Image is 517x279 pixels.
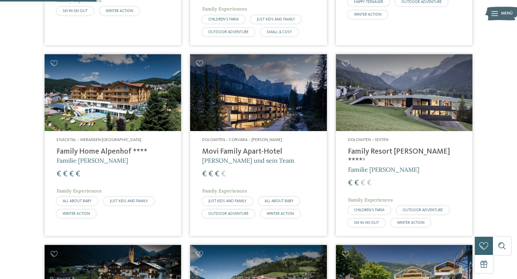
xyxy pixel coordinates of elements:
span: WINTER ACTION [267,212,294,216]
span: WINTER ACTION [106,9,133,13]
span: € [208,170,213,178]
a: Familienhotels gesucht? Hier findet ihr die besten! Dolomiten – Corvara – [PERSON_NAME] Movi Fami... [190,54,327,236]
span: € [57,170,61,178]
h4: Movi Family Apart-Hotel [202,147,315,156]
a: Familienhotels gesucht? Hier findet ihr die besten! Eisacktal – Meransen-[GEOGRAPHIC_DATA] Family... [45,54,181,236]
span: OUTDOOR ADVENTURE [208,30,249,34]
span: € [348,179,352,187]
span: JUST KIDS AND FAMILY [257,17,295,21]
span: JUST KIDS AND FAMILY [110,199,148,203]
span: € [367,179,371,187]
span: € [215,170,219,178]
span: € [221,170,226,178]
span: Familie [PERSON_NAME] [348,166,419,173]
span: ALL ABOUT BABY [265,199,293,203]
span: ALL ABOUT BABY [63,199,92,203]
img: Family Home Alpenhof **** [45,54,181,131]
img: Family Resort Rainer ****ˢ [336,54,472,131]
span: € [69,170,74,178]
span: € [354,179,359,187]
span: Family Experiences [202,6,247,12]
span: € [63,170,67,178]
span: CHILDREN’S FARM [354,208,384,212]
span: Family Experiences [57,188,102,194]
span: Dolomiten – Corvara – [PERSON_NAME] [202,138,282,142]
span: SKI-IN SKI-OUT [63,9,88,13]
span: WINTER ACTION [63,212,90,216]
span: Family Experiences [348,197,393,203]
span: [PERSON_NAME] und sein Team [202,157,294,164]
span: Family Experiences [202,188,247,194]
span: SMALL & COSY [267,30,292,34]
span: Dolomiten – Sexten [348,138,388,142]
span: OUTDOOR ADVENTURE [403,208,443,212]
h4: Family Home Alpenhof **** [57,147,169,156]
span: € [361,179,365,187]
span: € [76,170,80,178]
img: Familienhotels gesucht? Hier findet ihr die besten! [190,54,327,131]
span: WINTER ACTION [354,13,381,17]
span: OUTDOOR ADVENTURE [208,212,249,216]
span: € [202,170,207,178]
span: Familie [PERSON_NAME] [57,157,128,164]
span: CHILDREN’S FARM [208,17,239,21]
span: SKI-IN SKI-OUT [354,221,379,225]
span: WINTER ACTION [397,221,425,225]
span: Eisacktal – Meransen-[GEOGRAPHIC_DATA] [57,138,141,142]
a: Familienhotels gesucht? Hier findet ihr die besten! Dolomiten – Sexten Family Resort [PERSON_NAME... [336,54,472,236]
span: JUST KIDS AND FAMILY [208,199,246,203]
h4: Family Resort [PERSON_NAME] ****ˢ [348,147,460,165]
